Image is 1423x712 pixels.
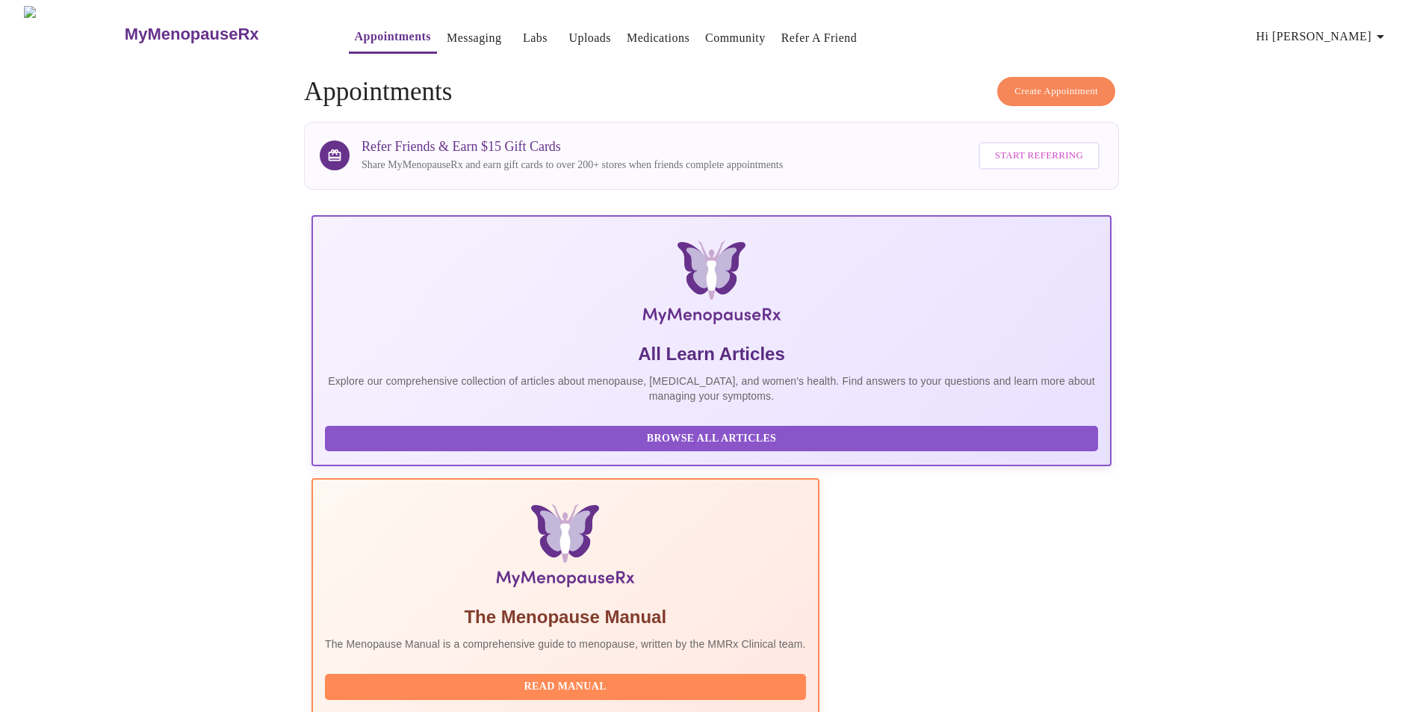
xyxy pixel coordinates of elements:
a: Start Referring [975,134,1103,177]
a: Appointments [355,26,431,47]
a: Messaging [447,28,501,49]
img: MyMenopauseRx Logo [445,241,978,330]
span: Start Referring [995,147,1083,164]
button: Uploads [562,23,617,53]
button: Start Referring [979,142,1100,170]
button: Browse All Articles [325,426,1098,452]
a: Uploads [568,28,611,49]
p: Explore our comprehensive collection of articles about menopause, [MEDICAL_DATA], and women's hea... [325,374,1098,403]
h4: Appointments [304,77,1119,107]
button: Medications [621,23,695,53]
img: Menopause Manual [401,504,729,593]
img: MyMenopauseRx Logo [24,6,123,62]
span: Hi [PERSON_NAME] [1256,26,1389,47]
button: Community [699,23,772,53]
a: Browse All Articles [325,431,1102,444]
span: Browse All Articles [340,430,1083,448]
h3: MyMenopauseRx [125,25,259,44]
h5: All Learn Articles [325,342,1098,366]
button: Hi [PERSON_NAME] [1250,22,1395,52]
button: Refer a Friend [775,23,864,53]
button: Messaging [441,23,507,53]
button: Read Manual [325,674,806,700]
button: Create Appointment [997,77,1115,106]
span: Read Manual [340,678,791,696]
a: Read Manual [325,679,810,692]
a: Medications [627,28,689,49]
span: Create Appointment [1014,83,1098,100]
button: Labs [511,23,559,53]
h5: The Menopause Manual [325,605,806,629]
a: Labs [523,28,548,49]
a: Refer a Friend [781,28,858,49]
p: Share MyMenopauseRx and earn gift cards to over 200+ stores when friends complete appointments [362,158,783,173]
p: The Menopause Manual is a comprehensive guide to menopause, written by the MMRx Clinical team. [325,637,806,651]
a: Community [705,28,766,49]
a: MyMenopauseRx [123,8,318,61]
h3: Refer Friends & Earn $15 Gift Cards [362,139,783,155]
button: Appointments [349,22,437,54]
